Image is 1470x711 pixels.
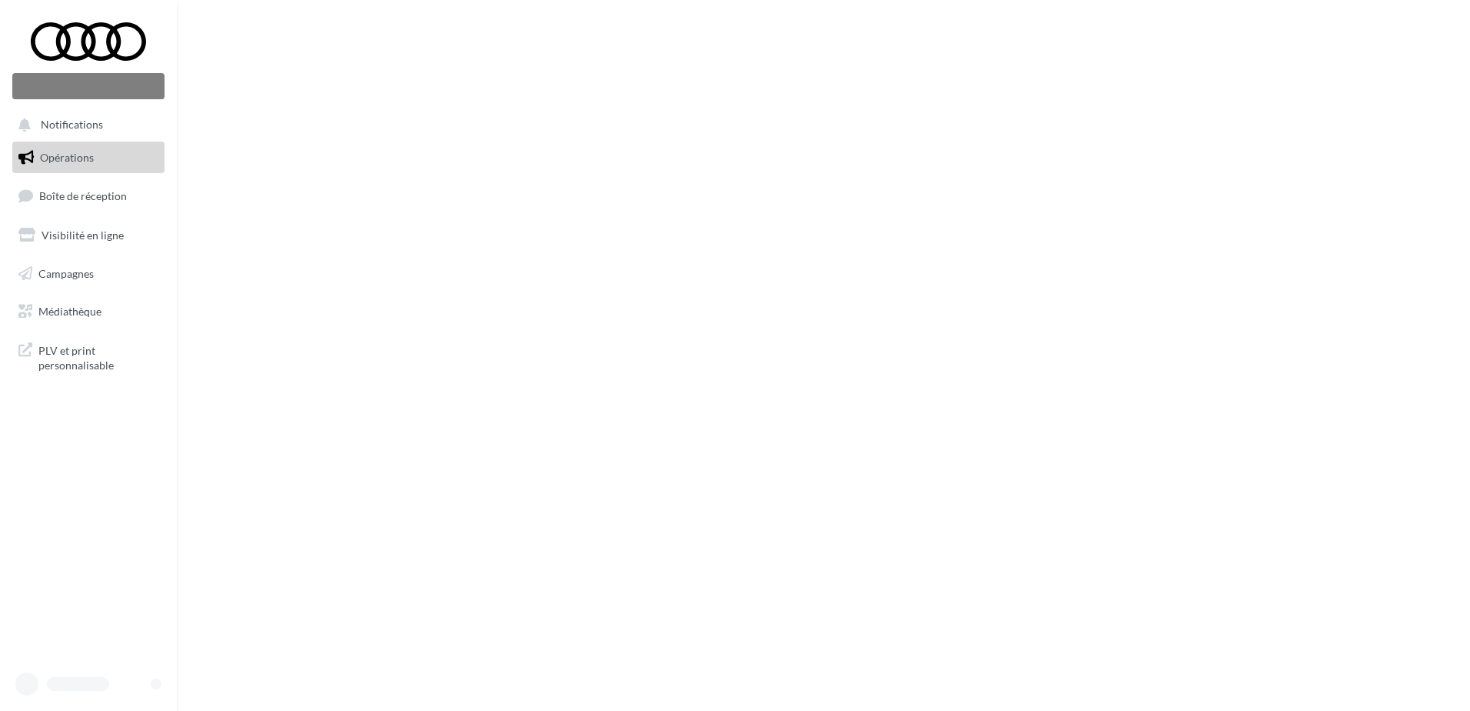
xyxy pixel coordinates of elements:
div: Nouvelle campagne [12,73,165,99]
a: Boîte de réception [9,179,168,212]
span: Notifications [41,118,103,132]
a: Visibilité en ligne [9,219,168,252]
span: Boîte de réception [39,189,127,202]
a: PLV et print personnalisable [9,334,168,379]
a: Opérations [9,142,168,174]
span: Opérations [40,151,94,164]
span: Campagnes [38,266,94,279]
a: Campagnes [9,258,168,290]
span: PLV et print personnalisable [38,340,158,373]
span: Visibilité en ligne [42,229,124,242]
a: Médiathèque [9,295,168,328]
span: Médiathèque [38,305,101,318]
